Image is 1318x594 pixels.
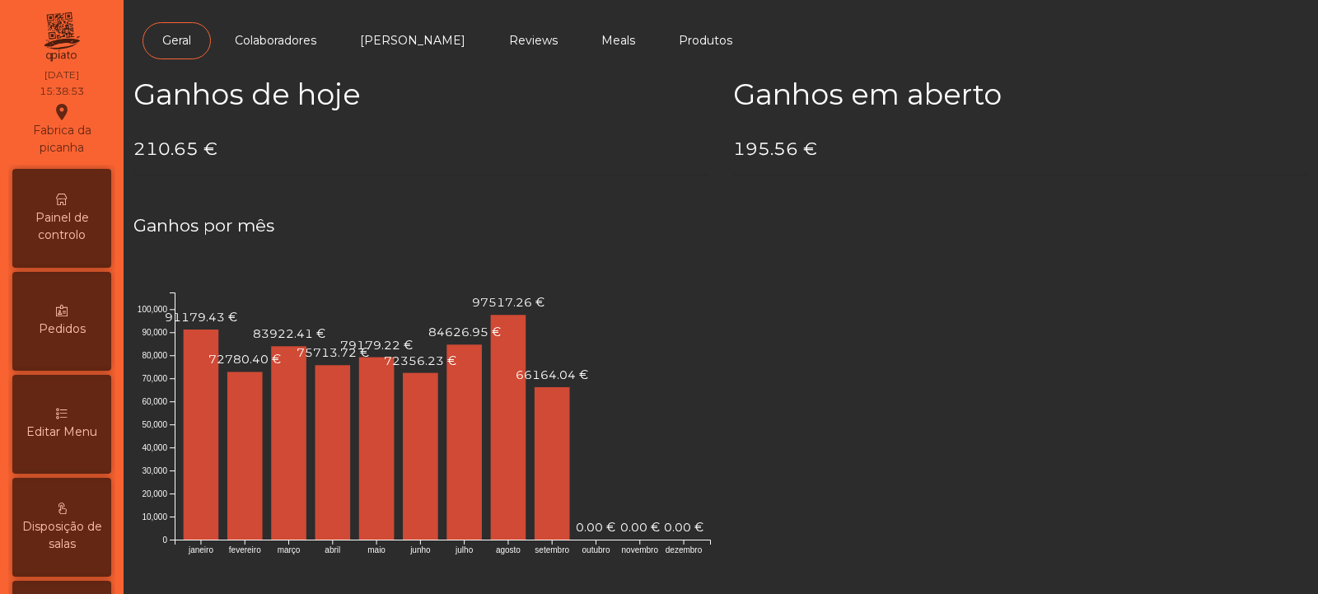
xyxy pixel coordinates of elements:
i: location_on [52,102,72,122]
text: 40,000 [142,443,167,452]
h2: Ganhos em aberto [733,77,1308,112]
a: Produtos [659,22,752,59]
a: Meals [582,22,655,59]
text: junho [409,545,431,554]
h2: Ganhos de hoje [133,77,708,112]
a: Colaboradores [215,22,336,59]
text: 100,000 [138,305,168,314]
text: abril [325,545,340,554]
h4: 195.56 € [733,137,1308,161]
a: [PERSON_NAME] [340,22,485,59]
text: 90,000 [142,328,167,337]
text: 20,000 [142,489,167,498]
text: 84626.95 € [428,325,501,339]
text: julho [455,545,474,554]
span: Painel de controlo [16,209,107,244]
text: 0.00 € [664,520,703,535]
text: 30,000 [142,466,167,475]
text: maio [367,545,386,554]
a: Geral [143,22,211,59]
text: novembro [622,545,659,554]
text: agosto [496,545,521,554]
text: 50,000 [142,420,167,429]
text: janeiro [188,545,213,554]
text: março [278,545,301,554]
text: 70,000 [142,374,167,383]
text: 0 [162,536,167,545]
h4: 210.65 € [133,137,708,161]
div: 15:38:53 [40,84,84,99]
text: 83922.41 € [253,326,325,341]
div: [DATE] [44,68,79,82]
a: Reviews [489,22,577,59]
text: 0.00 € [620,520,660,535]
img: qpiato [41,8,82,66]
text: 79179.22 € [340,337,413,352]
h4: Ganhos por mês [133,213,1308,238]
text: 60,000 [142,397,167,406]
text: 97517.26 € [472,295,544,310]
text: fevereiro [229,545,261,554]
text: 72780.40 € [208,352,281,367]
text: setembro [535,545,569,554]
span: Editar Menu [26,423,97,441]
text: 91179.43 € [165,310,237,325]
text: 75713.72 € [297,345,369,360]
span: Disposição de salas [16,518,107,553]
span: Pedidos [39,320,86,338]
text: 0.00 € [576,520,615,535]
text: 80,000 [142,351,167,360]
text: 66164.04 € [516,367,588,382]
div: Fabrica da picanha [13,102,110,157]
text: 10,000 [142,512,167,522]
text: 72356.23 € [384,353,456,368]
text: dezembro [666,545,703,554]
text: outubro [582,545,610,554]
